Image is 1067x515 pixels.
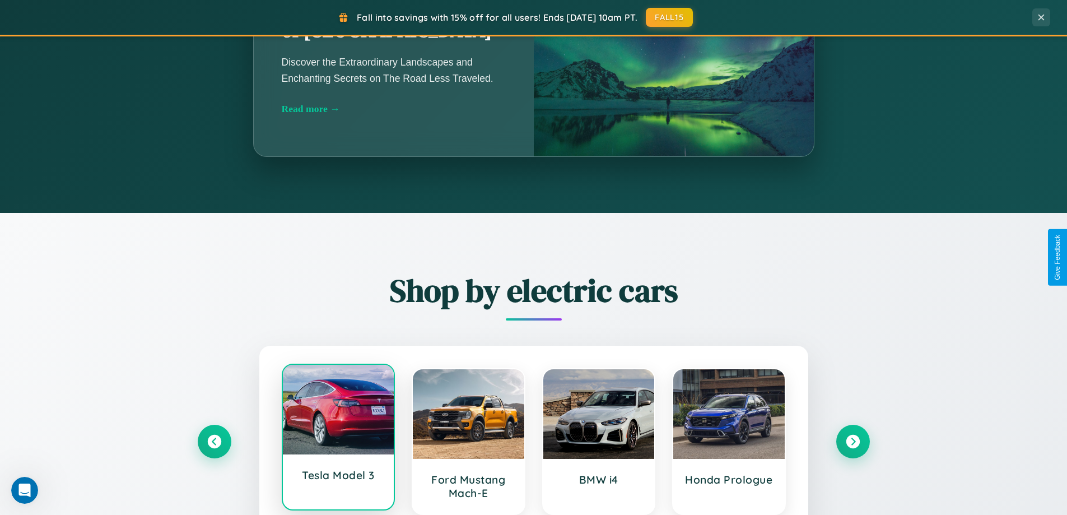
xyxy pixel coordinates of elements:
[282,54,506,86] p: Discover the Extraordinary Landscapes and Enchanting Secrets on The Road Less Traveled.
[555,473,644,486] h3: BMW i4
[424,473,513,500] h3: Ford Mustang Mach-E
[684,473,774,486] h3: Honda Prologue
[294,468,383,482] h3: Tesla Model 3
[1054,235,1061,280] div: Give Feedback
[646,8,693,27] button: FALL15
[282,103,506,115] div: Read more →
[198,269,870,312] h2: Shop by electric cars
[11,477,38,504] iframe: Intercom live chat
[357,12,637,23] span: Fall into savings with 15% off for all users! Ends [DATE] 10am PT.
